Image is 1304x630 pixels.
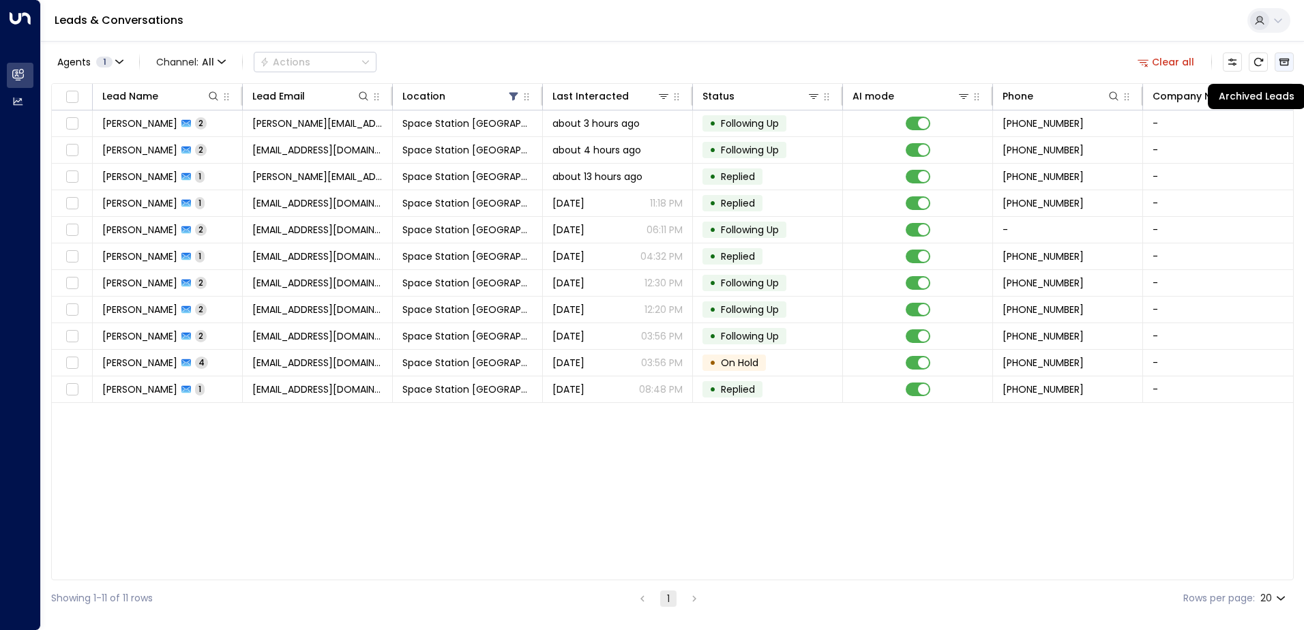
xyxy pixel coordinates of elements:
p: 06:11 PM [647,223,683,237]
button: Archived Leads [1275,52,1294,72]
span: Yesterday [552,276,584,290]
span: Oct 02, 2025 [552,329,584,343]
span: +447584023745 [1003,303,1084,316]
span: Space Station Solihull [402,382,533,396]
span: cjafisher@hotmail.co.uk [252,329,383,343]
button: Channel:All [151,52,231,72]
p: 12:20 PM [644,303,683,316]
span: Following Up [721,329,779,343]
p: 03:56 PM [641,329,683,343]
td: - [1143,270,1293,296]
button: Agents1 [51,52,128,72]
div: Status [702,88,820,104]
p: 04:32 PM [640,250,683,263]
div: Company Name [1153,88,1271,104]
span: Toggle select row [63,328,80,345]
span: jim-weller@outlook.com [252,170,383,183]
span: Following Up [721,143,779,157]
span: On Hold [721,356,758,370]
span: Refresh [1249,52,1268,72]
span: Ian Casewell [102,276,177,290]
td: - [1143,243,1293,269]
span: 1 [195,197,205,209]
span: charleejade7@icloud.com [252,196,383,210]
span: Space Station Solihull [402,329,533,343]
span: Replied [721,250,755,263]
button: Actions [254,52,376,72]
span: Space Station Solihull [402,250,533,263]
span: Following Up [721,223,779,237]
span: Toggle select row [63,115,80,132]
span: Replied [721,196,755,210]
p: 08:48 PM [639,382,683,396]
span: 2 [195,224,207,235]
div: • [709,165,716,188]
span: rycyhyt@gmail.com [252,303,383,316]
span: 4 [195,357,208,368]
span: +447561295368 [1003,170,1084,183]
div: • [709,192,716,215]
span: Toggle select row [63,248,80,265]
span: Space Station Solihull [402,356,533,370]
span: Aug 30, 2025 [552,382,584,396]
td: - [1143,110,1293,136]
p: 03:56 PM [641,356,683,370]
span: Karen Johnson [102,356,177,370]
div: • [709,298,716,321]
div: • [709,351,716,374]
div: AI mode [853,88,970,104]
span: Toggle select row [63,142,80,159]
div: Actions [260,56,310,68]
div: Phone [1003,88,1121,104]
span: Toggle select row [63,301,80,318]
span: Following Up [721,117,779,130]
span: +447464683932 [1003,196,1084,210]
span: Space Station Solihull [402,276,533,290]
span: katie.baldock91@hotmail.co.uk [252,250,383,263]
span: Yesterday [552,250,584,263]
span: Sep 22, 2025 [552,356,584,370]
span: Space Station Solihull [402,303,533,316]
span: All [202,57,214,67]
div: Lead Name [102,88,158,104]
span: Yesterday [552,303,584,316]
span: James Weller [102,170,177,183]
p: 11:18 PM [650,196,683,210]
td: - [1143,190,1293,216]
span: +447527031702 [1003,329,1084,343]
span: Charlee Kelham [102,196,177,210]
span: +447810501051 [1003,276,1084,290]
div: • [709,112,716,135]
span: David Robertson [102,382,177,396]
span: +447496024726 [1003,117,1084,130]
span: Space Station Solihull [402,170,533,183]
span: Chris Fisher [102,329,177,343]
div: Lead Name [102,88,220,104]
span: Space Station Solihull [402,143,533,157]
span: Sai Govindaraju [102,143,177,157]
td: - [1143,350,1293,376]
span: +447500535001 [1003,356,1084,370]
td: - [1143,217,1293,243]
span: 2 [195,117,207,129]
span: Agents [57,57,91,67]
span: sai4ever99@gmail.com [252,143,383,157]
span: robodar@aol.com [252,382,383,396]
div: • [709,138,716,162]
span: 2 [195,277,207,288]
button: Customize [1223,52,1242,72]
span: 1 [195,170,205,182]
p: 12:30 PM [644,276,683,290]
span: Toggle select row [63,275,80,292]
div: Lead Email [252,88,305,104]
div: 20 [1260,588,1288,608]
td: - [1143,137,1293,163]
span: Channel: [151,52,231,72]
nav: pagination navigation [634,590,703,607]
div: • [709,218,716,241]
td: - [1143,323,1293,349]
span: Following Up [721,276,779,290]
span: 1 [96,57,113,67]
span: 1 [195,250,205,262]
span: 2 [195,303,207,315]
